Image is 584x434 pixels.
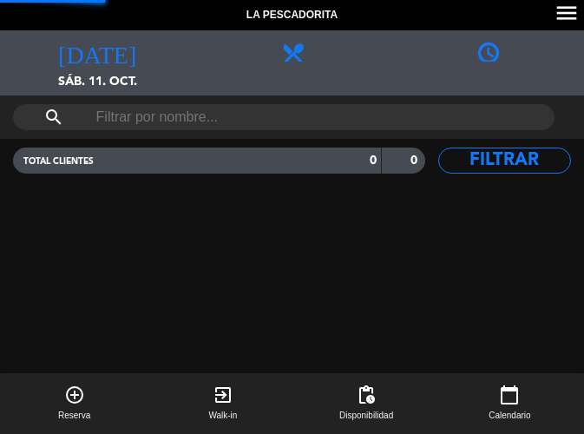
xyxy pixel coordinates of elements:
[436,373,584,434] button: calendar_todayCalendario
[64,385,85,405] i: add_circle_outline
[356,385,377,405] span: pending_actions
[58,409,90,423] span: Reserva
[370,155,377,167] strong: 0
[58,39,136,63] i: [DATE]
[489,409,530,423] span: Calendario
[43,107,64,128] i: search
[95,104,474,130] input: Filtrar por nombre...
[208,409,237,423] span: Walk-in
[23,157,94,166] span: TOTAL CLIENTES
[410,155,421,167] strong: 0
[438,148,571,174] button: Filtrar
[213,385,233,405] i: exit_to_app
[499,385,520,405] i: calendar_today
[246,7,338,24] span: La Pescadorita
[148,373,297,434] button: exit_to_appWalk-in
